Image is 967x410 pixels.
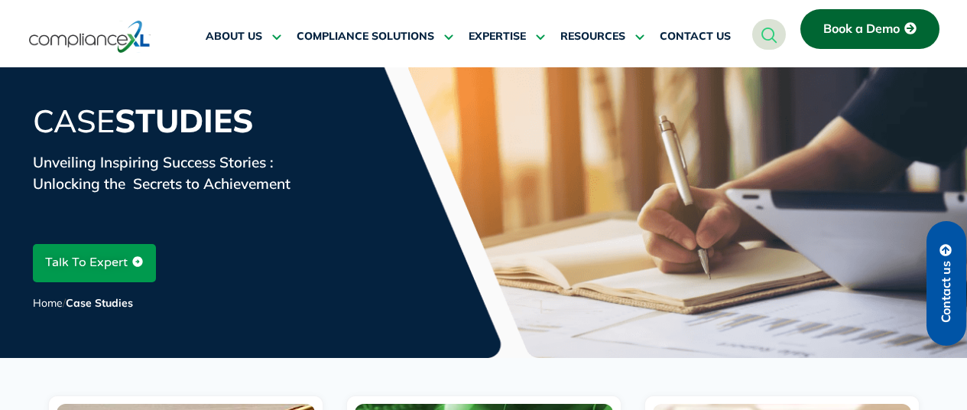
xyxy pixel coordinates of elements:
span: Book a Demo [823,22,900,36]
span: EXPERTISE [469,30,526,44]
span: RESOURCES [560,30,625,44]
span: Contact us [939,261,953,323]
span: / [33,296,133,310]
a: RESOURCES [560,18,644,55]
strong: STUDIES [115,100,254,141]
a: Contact us [926,221,966,346]
img: logo-one.svg [29,19,151,54]
span: Talk To Expert [45,248,128,278]
a: ABOUT US [206,18,281,55]
a: CONTACT US [660,18,731,55]
span: Case Studies [66,296,133,310]
a: Book a Demo [800,9,939,49]
span: ABOUT US [206,30,262,44]
a: Home [33,296,63,310]
h1: Case [33,102,935,140]
span: COMPLIANCE SOLUTIONS [297,30,434,44]
a: navsearch-button [752,19,786,50]
a: COMPLIANCE SOLUTIONS [297,18,453,55]
span: CONTACT US [660,30,731,44]
a: Talk To Expert [33,244,156,282]
a: EXPERTISE [469,18,545,55]
div: Unveiling Inspiring Success Stories : Unlocking the Secrets to Achievement [33,151,935,194]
